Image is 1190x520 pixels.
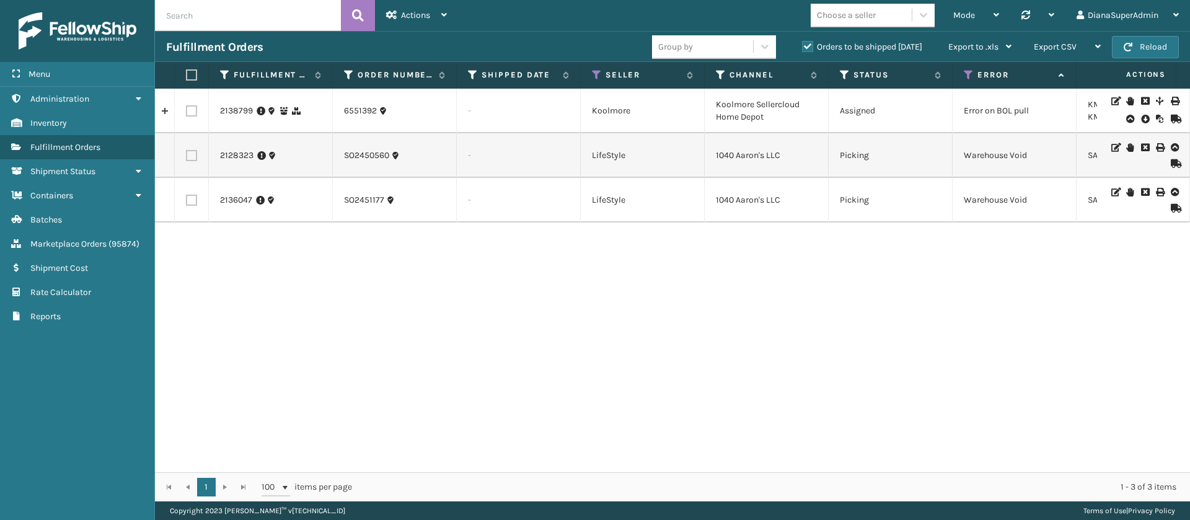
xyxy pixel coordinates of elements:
[705,178,829,223] td: 1040 Aaron's LLC
[705,133,829,178] td: 1040 Aaron's LLC
[262,478,352,496] span: items per page
[30,239,107,249] span: Marketplace Orders
[1126,97,1134,105] i: On Hold
[953,133,1077,178] td: Warehouse Void
[30,166,95,177] span: Shipment Status
[829,133,953,178] td: Picking
[817,9,876,22] div: Choose a seller
[358,69,433,81] label: Order Number
[705,89,829,133] td: Koolmore Sellercloud Home Depot
[29,69,50,79] span: Menu
[953,178,1077,223] td: Warehouse Void
[30,94,89,104] span: Administration
[1171,188,1178,196] i: Upload BOL
[581,89,705,133] td: Koolmore
[1141,143,1148,152] i: Cancel Fulfillment Order
[220,149,253,162] a: 2128323
[1171,159,1178,168] i: Mark as Shipped
[234,69,309,81] label: Fulfillment Order Id
[658,40,693,53] div: Group by
[344,105,377,117] a: 6551392
[30,118,67,128] span: Inventory
[606,69,681,81] label: Seller
[344,194,384,206] a: SO2451177
[1083,501,1175,520] div: |
[19,12,136,50] img: logo
[108,239,139,249] span: ( 95874 )
[482,69,557,81] label: Shipped Date
[953,89,1077,133] td: Error on BOL pull
[344,149,389,162] a: SO2450560
[1141,113,1148,125] i: Pull BOL
[1171,97,1178,105] i: Print BOL
[853,69,928,81] label: Status
[1126,143,1134,152] i: On Hold
[729,69,804,81] label: Channel
[1128,506,1175,515] a: Privacy Policy
[1088,99,1152,110] a: KM-CCO54-NG: 1
[30,311,61,322] span: Reports
[1141,188,1148,196] i: Cancel Fulfillment Order
[262,481,280,493] span: 100
[220,194,252,206] a: 2136047
[1171,143,1178,152] i: Upload BOL
[948,42,998,52] span: Export to .xls
[829,178,953,223] td: Picking
[1156,97,1163,105] i: Split Fulfillment Order
[457,133,581,178] td: -
[1087,64,1173,85] span: Actions
[1111,188,1119,196] i: Edit
[30,287,91,297] span: Rate Calculator
[1141,97,1148,105] i: Cancel Fulfillment Order
[1112,36,1179,58] button: Reload
[1156,188,1163,196] i: Print BOL
[30,190,73,201] span: Containers
[166,40,263,55] h3: Fulfillment Orders
[1126,188,1134,196] i: On Hold
[581,133,705,178] td: LifeStyle
[977,69,1052,81] label: Error
[369,481,1176,493] div: 1 - 3 of 3 items
[1171,115,1178,123] i: Mark as Shipped
[1171,204,1178,213] i: Mark as Shipped
[30,214,62,225] span: Batches
[1088,112,1166,122] a: KM-CCO-CASTERS: 1
[197,478,216,496] a: 1
[401,10,430,20] span: Actions
[170,501,345,520] p: Copyright 2023 [PERSON_NAME]™ v [TECHNICAL_ID]
[1126,115,1134,123] i: Upload BOL
[1111,97,1119,105] i: Edit
[30,142,100,152] span: Fulfillment Orders
[457,89,581,133] td: -
[220,105,253,117] a: 2138799
[1088,195,1158,205] a: SA-HPTSA3TM3011
[953,10,975,20] span: Mode
[1156,115,1163,123] i: Reoptimize
[802,42,922,52] label: Orders to be shipped [DATE]
[1083,506,1126,515] a: Terms of Use
[829,89,953,133] td: Assigned
[1034,42,1077,52] span: Export CSV
[581,178,705,223] td: LifeStyle
[1088,150,1158,161] a: SA-HPTSA3TM3011
[30,263,88,273] span: Shipment Cost
[1111,143,1119,152] i: Edit
[1156,143,1163,152] i: Print BOL
[457,178,581,223] td: -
